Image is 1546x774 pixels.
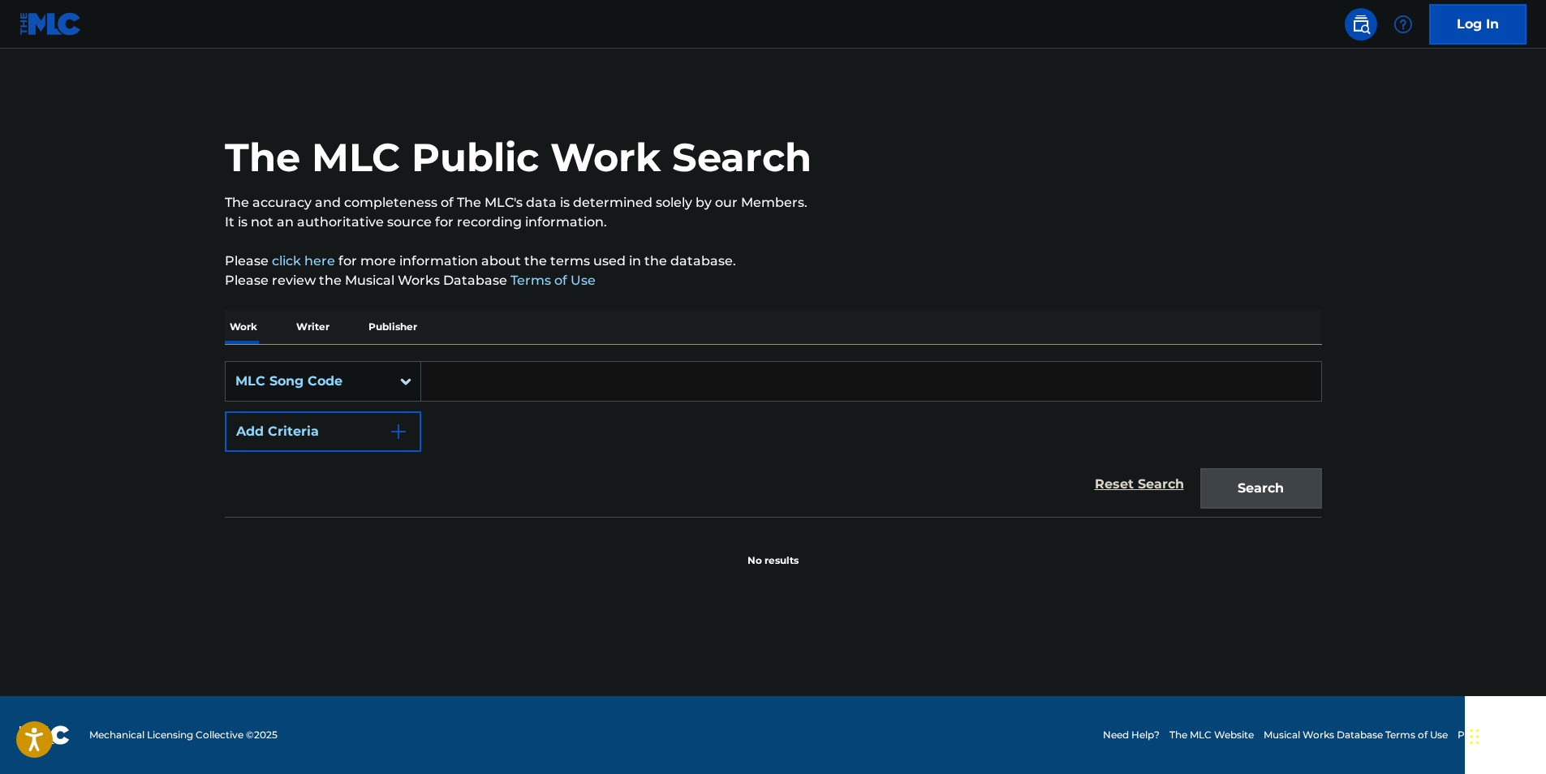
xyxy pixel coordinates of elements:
[225,133,812,182] h1: The MLC Public Work Search
[1169,728,1254,742] a: The MLC Website
[1429,4,1527,45] a: Log In
[364,310,422,344] p: Publisher
[19,12,82,36] img: MLC Logo
[1264,728,1448,742] a: Musical Works Database Terms of Use
[1470,712,1479,761] div: Drag
[747,534,799,568] p: No results
[235,372,381,391] div: MLC Song Code
[1465,696,1546,774] iframe: Chat Widget
[225,193,1322,213] p: The accuracy and completeness of The MLC's data is determined solely by our Members.
[225,252,1322,271] p: Please for more information about the terms used in the database.
[225,271,1322,290] p: Please review the Musical Works Database
[1351,15,1371,34] img: search
[1458,728,1527,742] a: Privacy Policy
[272,253,335,269] a: click here
[1393,15,1413,34] img: help
[1103,728,1160,742] a: Need Help?
[225,411,421,452] button: Add Criteria
[89,728,278,742] span: Mechanical Licensing Collective © 2025
[225,310,262,344] p: Work
[225,361,1322,517] form: Search Form
[507,273,596,288] a: Terms of Use
[1387,8,1419,41] div: Help
[389,422,408,441] img: 9d2ae6d4665cec9f34b9.svg
[1345,8,1377,41] a: Public Search
[19,725,70,745] img: logo
[291,310,334,344] p: Writer
[225,213,1322,232] p: It is not an authoritative source for recording information.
